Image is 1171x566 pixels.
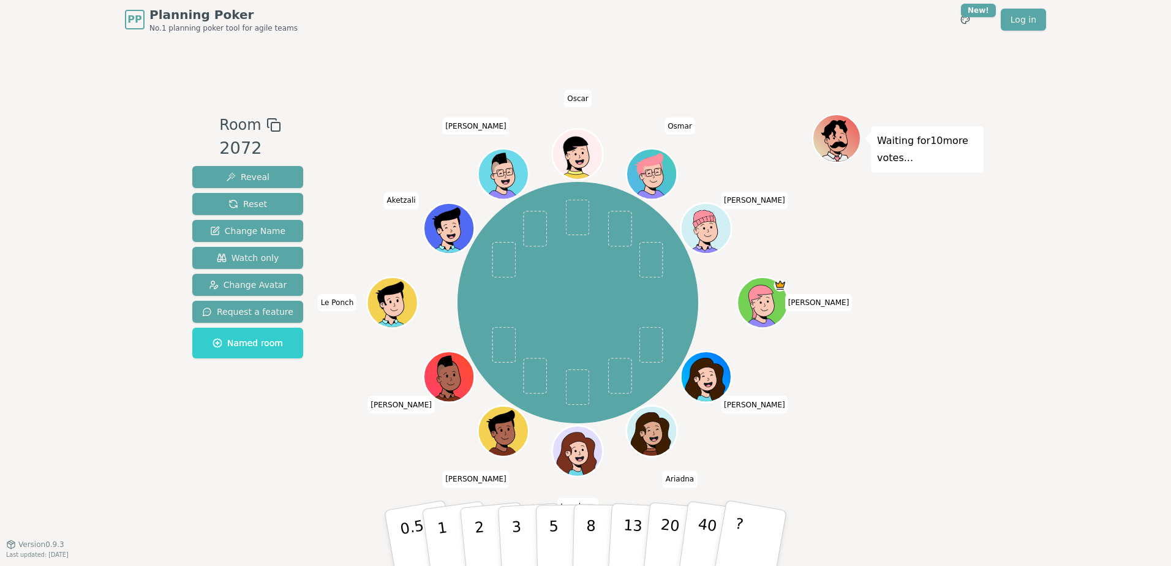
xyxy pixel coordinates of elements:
[1001,9,1046,31] a: Log in
[209,279,287,291] span: Change Avatar
[442,470,510,488] span: Click to change your name
[774,279,787,292] span: Miguel is the host
[6,540,64,549] button: Version0.9.3
[228,198,267,210] span: Reset
[665,118,695,135] span: Click to change your name
[226,171,269,183] span: Reveal
[383,192,418,209] span: Click to change your name
[961,4,996,17] div: New!
[954,9,976,31] button: New!
[192,301,303,323] button: Request a feature
[318,294,357,311] span: Click to change your name
[192,220,303,242] button: Change Name
[127,12,141,27] span: PP
[18,540,64,549] span: Version 0.9.3
[202,306,293,318] span: Request a feature
[877,132,977,167] p: Waiting for 10 more votes...
[210,225,285,237] span: Change Name
[149,23,298,33] span: No.1 planning poker tool for agile teams
[721,192,788,209] span: Click to change your name
[192,328,303,358] button: Named room
[192,166,303,188] button: Reveal
[554,427,602,475] button: Click to change your avatar
[663,470,697,488] span: Click to change your name
[219,136,281,161] div: 2072
[149,6,298,23] span: Planning Poker
[367,396,435,413] span: Click to change your name
[785,294,853,311] span: Click to change your name
[217,252,279,264] span: Watch only
[213,337,283,349] span: Named room
[125,6,298,33] a: PPPlanning PokerNo.1 planning poker tool for agile teams
[192,274,303,296] button: Change Avatar
[557,498,598,515] span: Click to change your name
[192,193,303,215] button: Reset
[721,396,788,413] span: Click to change your name
[192,247,303,269] button: Watch only
[442,118,510,135] span: Click to change your name
[6,551,69,558] span: Last updated: [DATE]
[219,114,261,136] span: Room
[564,90,592,107] span: Click to change your name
